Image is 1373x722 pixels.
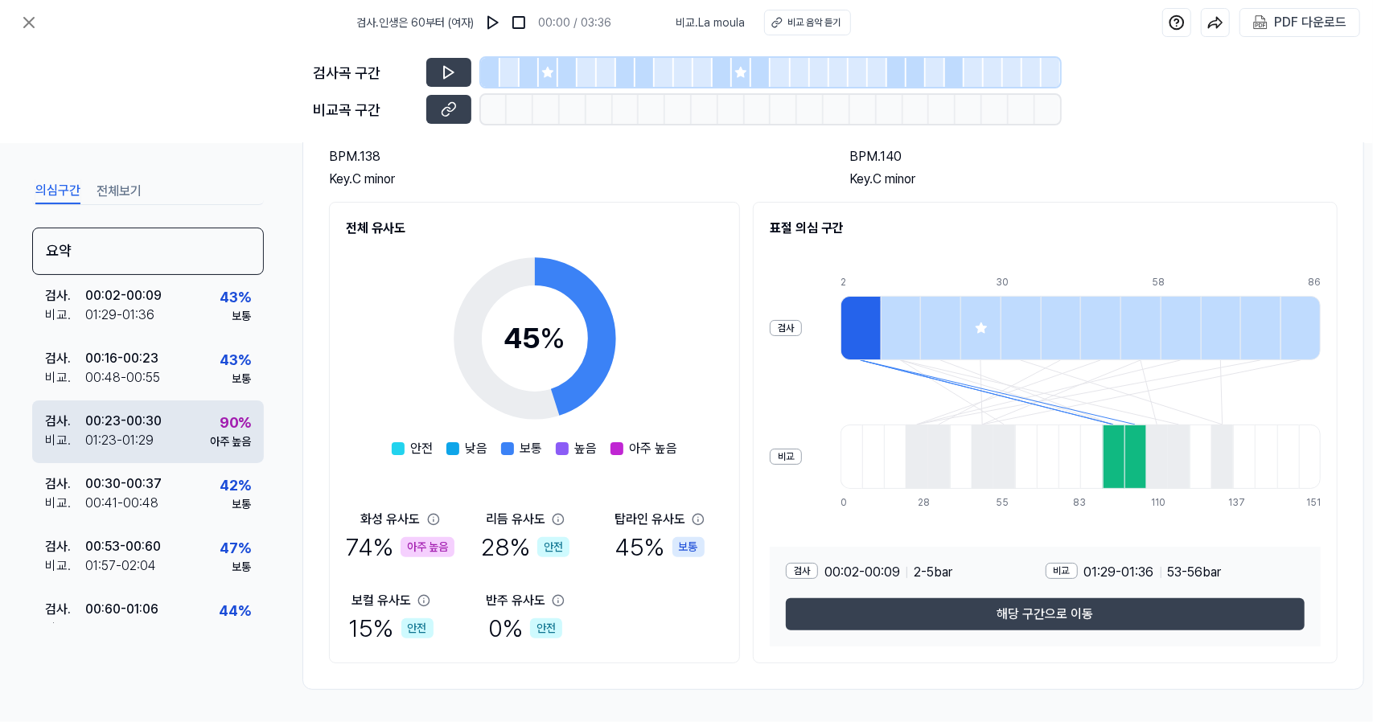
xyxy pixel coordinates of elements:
span: 01:29 - 01:36 [1084,563,1154,582]
div: BPM. 140 [849,147,1338,166]
span: 비교 . La moula [676,14,745,31]
img: share [1207,14,1223,31]
div: 01:29 - 01:36 [85,306,154,325]
div: 보통 [232,308,251,325]
div: 탑라인 유사도 [615,510,685,529]
div: 비교 . [45,556,85,576]
div: 보통 [232,371,251,388]
div: 00:00 / 03:36 [538,14,611,31]
div: 86 [1308,275,1321,289]
div: 리듬 유사도 [486,510,545,529]
div: 90 % [220,412,251,433]
div: 28 % [481,529,569,565]
div: 00:53 - 00:60 [85,537,161,556]
div: 비교 . [45,431,85,450]
div: 검사 . [45,286,85,306]
div: 비교 . [45,306,85,325]
div: 55 [996,495,1017,510]
span: 53 - 56 bar [1168,563,1222,582]
button: 전체보기 [97,178,142,204]
div: 30 [997,275,1037,289]
div: 43 % [220,286,251,308]
div: 안전 [530,618,562,638]
div: 아주 높음 [210,433,251,450]
div: 47 % [220,537,251,559]
div: 비교 [1046,563,1078,579]
div: 0 % [488,610,562,646]
div: 58 [1152,275,1192,289]
div: 15 % [349,610,434,646]
div: 45 % [615,529,705,565]
span: 00:02 - 00:09 [824,563,900,582]
div: 안전 [537,537,569,557]
span: 검사 . 인생은 60부터 (여자) [356,14,474,31]
div: 보통 [232,621,251,638]
div: 43 % [220,349,251,371]
div: 83 [1074,495,1096,510]
div: Key. C minor [849,170,1338,189]
button: 비교 음악 듣기 [764,10,851,35]
span: 높음 [575,439,598,458]
div: 아주 높음 [401,537,454,557]
img: stop [511,14,527,31]
img: play [485,14,501,31]
div: 요약 [32,228,264,275]
span: 아주 높음 [630,439,678,458]
span: 보통 [520,439,543,458]
div: 2 [841,275,881,289]
div: 비교 . [45,494,85,513]
div: Key. C minor [329,170,817,189]
img: PDF Download [1253,15,1268,30]
div: 0 [841,495,862,510]
div: 보통 [232,559,251,576]
div: 00:23 - 00:30 [85,412,162,431]
div: 00:02 - 00:09 [85,286,162,306]
div: 비교곡 구간 [314,99,417,121]
div: 보컬 유사도 [351,591,411,610]
h2: 표절 의심 구간 [770,219,1321,238]
div: 151 [1306,495,1321,510]
div: 00:30 - 00:37 [85,474,162,494]
span: % [540,321,565,355]
div: 검사곡 구간 [314,62,417,84]
div: 반주 유사도 [486,591,545,610]
div: 01:57 - 02:04 [85,556,156,576]
div: PDF 다운로드 [1274,12,1346,33]
div: 검사 . [45,474,85,494]
div: 검사 . [45,537,85,556]
img: help [1169,14,1185,31]
div: 01:23 - 01:29 [85,431,154,450]
div: 검사 . [45,349,85,368]
div: 137 [1229,495,1251,510]
span: 낮음 [466,439,488,458]
div: 비교 . [45,619,85,638]
div: BPM. 138 [329,147,817,166]
div: 화성 유사도 [361,510,421,529]
div: 비교 . [45,368,85,388]
div: 44 % [219,600,251,621]
button: 해당 구간으로 이동 [786,598,1305,630]
span: 2 - 5 bar [914,563,952,582]
button: PDF 다운로드 [1250,9,1350,36]
div: 00:41 - 00:48 [85,494,158,513]
div: 보통 [232,496,251,513]
div: 110 [1151,495,1173,510]
div: 45 [504,317,565,360]
div: 비교 음악 듣기 [787,15,841,30]
div: 안전 [401,618,434,638]
div: 00:28 - 00:41 [85,619,158,638]
div: 00:16 - 00:23 [85,349,158,368]
div: 검사 [770,320,802,336]
div: 검사 . [45,412,85,431]
div: 검사 [786,563,818,579]
div: 28 [919,495,940,510]
div: 00:48 - 00:55 [85,368,160,388]
div: 비교 [770,449,802,465]
div: 검사 . [45,600,85,619]
div: 74 % [346,529,454,565]
span: 안전 [411,439,434,458]
div: 42 % [220,474,251,496]
button: 의심구간 [35,178,80,204]
div: 00:60 - 01:06 [85,600,158,619]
